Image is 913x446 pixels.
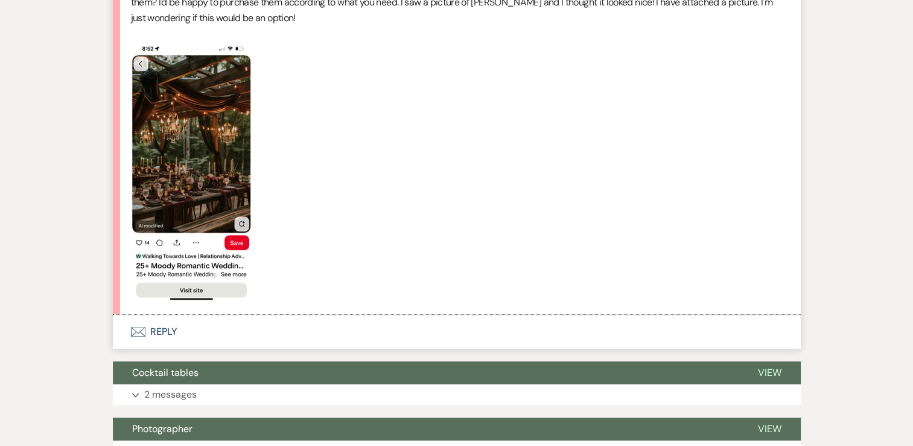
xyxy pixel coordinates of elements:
button: Cocktail tables [113,361,739,384]
p: 2 messages [144,387,197,402]
span: Cocktail tables [132,366,199,379]
span: View [758,366,781,379]
button: 2 messages [113,384,801,405]
button: Photographer [113,418,739,441]
button: View [739,361,801,384]
img: IMG_6384.png [131,41,252,302]
button: View [739,418,801,441]
button: Reply [113,315,801,349]
span: Photographer [132,422,192,435]
span: View [758,422,781,435]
